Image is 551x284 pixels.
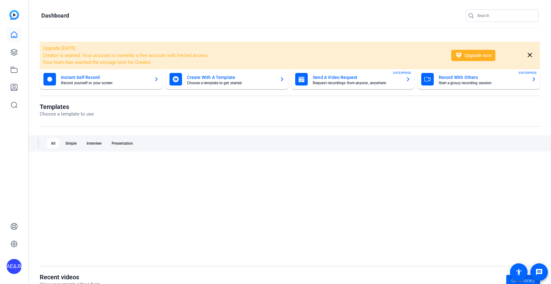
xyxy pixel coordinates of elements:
mat-icon: diamond [455,52,463,59]
span: ENTERPRISE [393,70,411,75]
mat-card-subtitle: Request recordings from anyone, anywhere [313,81,401,85]
p: Choose a template to use [40,111,94,118]
img: blue-gradient.svg [9,10,19,20]
mat-card-title: Send A Video Request [313,74,401,81]
mat-card-subtitle: Start a group recording session [439,81,527,85]
button: Record With OthersStart a group recording sessionENTERPRISE [417,69,540,89]
span: Upgrade [DATE] [43,45,75,51]
div: Simple [62,138,80,148]
div: Presentation [108,138,137,148]
mat-card-title: Record With Others [439,74,527,81]
mat-card-subtitle: Record yourself or your screen [61,81,149,85]
button: Send A Video RequestRequest recordings from anyone, anywhereENTERPRISE [291,69,414,89]
div: All [47,138,59,148]
mat-card-subtitle: Choose a template to get started [187,81,275,85]
h1: Recent videos [40,273,100,281]
h1: Dashboard [41,12,69,19]
mat-card-title: Create With A Template [187,74,275,81]
li: Your team has reached the storage limit for Creator. [43,59,443,66]
button: Instant Self RecordRecord yourself or your screen [40,69,163,89]
input: Search [477,12,533,19]
div: Interview [83,138,105,148]
div: AE&JMLDBRP [7,259,22,274]
button: Upgrade now [451,50,495,61]
button: Create With A TemplateChoose a template to get started [166,69,289,89]
h1: Templates [40,103,94,111]
mat-card-title: Instant Self Record [61,74,149,81]
mat-icon: close [526,51,534,59]
li: Creator is expired. Your account is currently a free account with limited access. [43,52,443,59]
span: ENTERPRISE [519,70,537,75]
mat-icon: message [535,268,543,276]
mat-icon: accessibility [515,268,523,276]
